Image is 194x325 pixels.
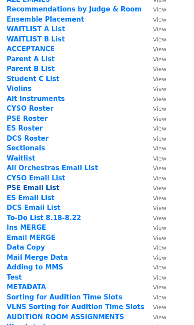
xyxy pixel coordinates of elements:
[7,45,55,53] a: ACCEPTANCE
[144,75,166,83] a: View
[7,25,65,33] a: WAITLIST A List
[144,134,166,142] a: View
[153,264,166,271] small: View
[7,35,65,43] strong: WAITLIST B List
[144,35,166,43] a: View
[144,25,166,33] a: View
[144,234,166,242] a: View
[144,164,166,172] a: View
[144,204,166,212] a: View
[7,234,56,242] a: Email MERGE
[144,154,166,162] a: View
[153,36,166,43] small: View
[7,283,46,291] a: METADATA
[153,224,166,231] small: View
[7,254,68,261] a: Mail Merge Data
[144,263,166,271] a: View
[7,164,98,172] a: All Orchestras Email List
[144,15,166,23] a: View
[144,214,166,222] a: View
[7,124,43,132] a: ES Roster
[153,155,166,162] small: View
[153,6,166,13] small: View
[7,55,55,63] a: Parent A List
[7,224,46,232] strong: Ins MERGE
[144,224,166,232] a: View
[153,16,166,23] small: View
[7,144,45,152] a: Sectionals
[144,55,166,63] a: View
[144,144,166,152] a: View
[144,45,166,53] a: View
[144,105,166,112] a: View
[7,115,48,123] a: PSE Roster
[144,115,166,123] a: View
[7,105,53,112] a: CYSO Roster
[153,274,166,281] small: View
[153,26,166,33] small: View
[153,105,166,112] small: View
[153,205,166,211] small: View
[153,46,166,52] small: View
[7,134,48,142] a: DCS Roster
[144,303,166,311] a: View
[7,273,22,281] a: Test
[144,283,166,291] a: View
[150,283,194,325] div: Chat Widget
[153,116,166,122] small: View
[7,15,84,23] a: Ensemble Placement
[7,184,60,192] a: PSE Email List
[153,76,166,82] small: View
[144,194,166,202] a: View
[7,5,142,13] a: Recommendations by Judge & Room
[7,303,144,311] a: VLNS Sorting for Audition Time Slots
[153,254,166,261] small: View
[144,174,166,182] a: View
[7,194,55,202] a: ES Email List
[153,195,166,202] small: View
[7,214,81,222] a: To-Do List 8.18-8.22
[144,293,166,301] a: View
[144,124,166,132] a: View
[153,125,166,132] small: View
[153,66,166,72] small: View
[7,204,60,212] a: DCS Email List
[7,75,60,83] a: Student C List
[153,165,166,172] small: View
[7,313,124,321] a: AUDITION ROOM ASSIGNMENTS
[7,174,65,182] strong: CYSO Email List
[144,5,166,13] a: View
[7,65,55,73] a: Parent B List
[144,65,166,73] a: View
[7,293,122,301] a: Sorting for Audition Time Slots
[7,154,35,162] a: Waitlist
[144,313,166,321] a: View
[153,56,166,63] small: View
[7,85,32,93] a: Violins
[7,263,63,271] strong: Adding to MMS
[153,135,166,142] small: View
[7,243,45,251] strong: Data Copy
